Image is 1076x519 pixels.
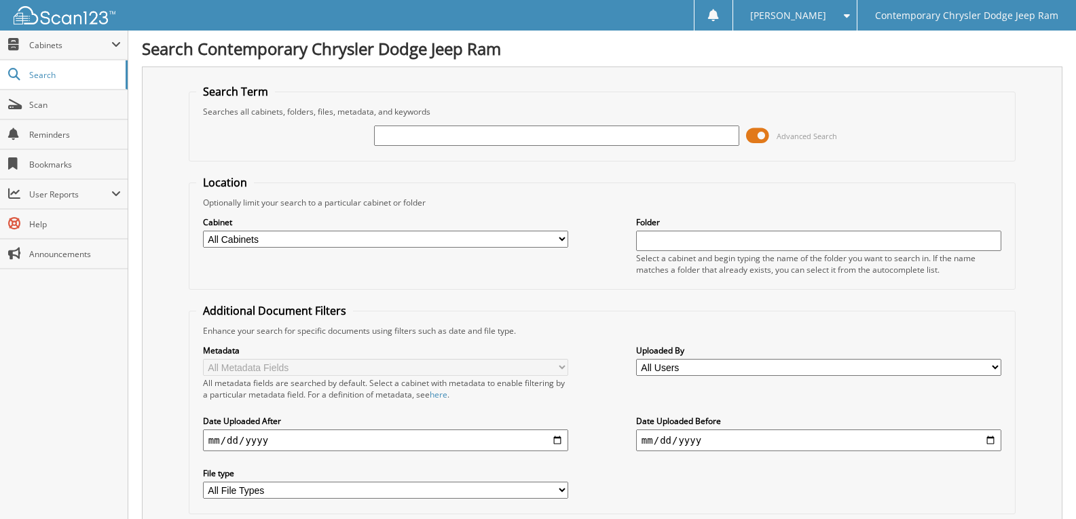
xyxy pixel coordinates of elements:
[14,6,115,24] img: scan123-logo-white.svg
[196,197,1008,208] div: Optionally limit your search to a particular cabinet or folder
[29,129,121,140] span: Reminders
[430,389,447,400] a: here
[29,159,121,170] span: Bookmarks
[636,415,1001,427] label: Date Uploaded Before
[29,99,121,111] span: Scan
[29,248,121,260] span: Announcements
[203,377,568,400] div: All metadata fields are searched by default. Select a cabinet with metadata to enable filtering b...
[29,69,119,81] span: Search
[203,467,568,479] label: File type
[636,429,1001,451] input: end
[29,39,111,51] span: Cabinets
[203,429,568,451] input: start
[203,345,568,356] label: Metadata
[750,12,826,20] span: [PERSON_NAME]
[196,106,1008,117] div: Searches all cabinets, folders, files, metadata, and keywords
[142,37,1062,60] h1: Search Contemporary Chrysler Dodge Jeep Ram
[196,84,275,99] legend: Search Term
[636,252,1001,275] div: Select a cabinet and begin typing the name of the folder you want to search in. If the name match...
[777,131,837,141] span: Advanced Search
[196,325,1008,337] div: Enhance your search for specific documents using filters such as date and file type.
[636,216,1001,228] label: Folder
[203,216,568,228] label: Cabinet
[196,175,254,190] legend: Location
[203,415,568,427] label: Date Uploaded After
[875,12,1058,20] span: Contemporary Chrysler Dodge Jeep Ram
[29,189,111,200] span: User Reports
[636,345,1001,356] label: Uploaded By
[29,218,121,230] span: Help
[196,303,353,318] legend: Additional Document Filters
